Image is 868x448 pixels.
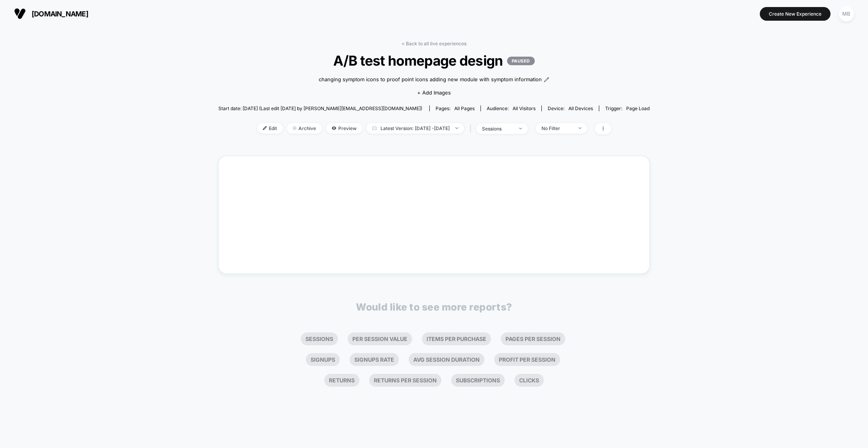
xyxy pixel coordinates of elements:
img: Visually logo [14,8,26,20]
li: Items Per Purchase [422,332,491,345]
div: Pages: [436,105,475,111]
button: MB [836,6,856,22]
img: end [293,126,296,130]
span: Device: [541,105,599,111]
span: Edit [257,123,283,134]
li: Subscriptions [451,374,505,387]
li: Pages Per Session [501,332,565,345]
span: all devices [568,105,593,111]
img: end [519,128,522,129]
span: All Visitors [513,105,536,111]
div: No Filter [541,125,573,131]
div: MB [839,6,854,21]
span: | [468,123,476,134]
li: Signups Rate [350,353,399,366]
li: Clicks [514,374,544,387]
img: end [579,127,581,129]
li: Avg Session Duration [409,353,484,366]
span: A/B test homepage design [240,52,628,69]
span: Page Load [626,105,650,111]
p: PAUSED [507,57,535,65]
span: [DOMAIN_NAME] [32,10,88,18]
div: Trigger: [605,105,650,111]
span: Latest Version: [DATE] - [DATE] [366,123,464,134]
img: end [455,127,458,129]
li: Profit Per Session [494,353,560,366]
button: Create New Experience [760,7,830,21]
img: edit [263,126,267,130]
a: < Back to all live experiences [402,41,466,46]
li: Sessions [301,332,338,345]
li: Returns [324,374,359,387]
div: Audience: [487,105,536,111]
button: [DOMAIN_NAME] [12,7,91,20]
li: Signups [306,353,340,366]
span: + Add Images [417,89,451,96]
span: all pages [454,105,475,111]
li: Returns Per Session [369,374,441,387]
span: changing symptom icons to proof point icons adding new module with symptom information [319,76,542,84]
div: sessions [482,126,513,132]
p: Would like to see more reports? [356,301,512,313]
li: Per Session Value [348,332,412,345]
span: Preview [326,123,363,134]
span: Start date: [DATE] (Last edit [DATE] by [PERSON_NAME][EMAIL_ADDRESS][DOMAIN_NAME]) [218,105,422,111]
img: calendar [372,126,377,130]
span: Archive [287,123,322,134]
